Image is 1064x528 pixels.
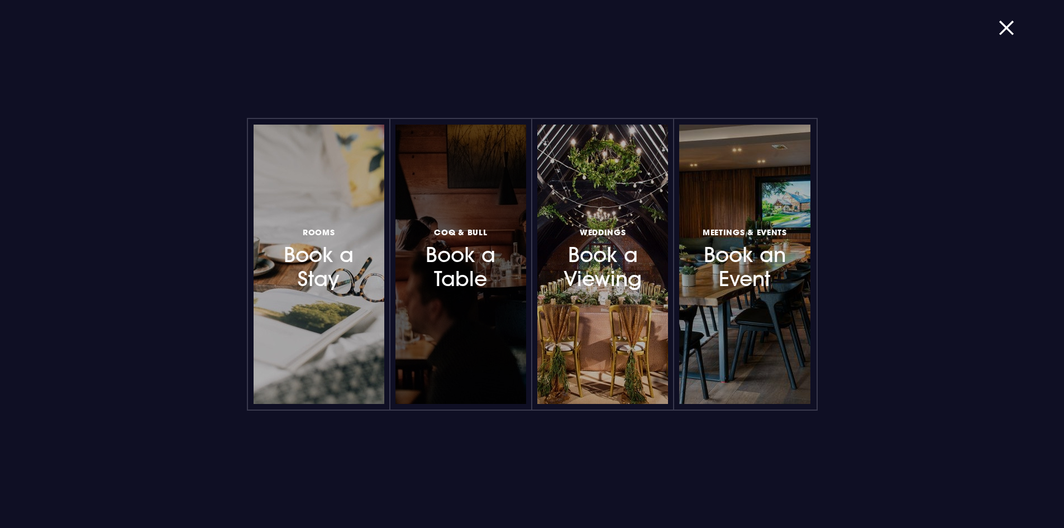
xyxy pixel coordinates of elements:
[270,225,368,292] h3: Book a Stay
[254,125,384,404] a: RoomsBook a Stay
[412,225,509,292] h3: Book a Table
[537,125,668,404] a: WeddingsBook a Viewing
[679,125,810,404] a: Meetings & EventsBook an Event
[303,227,335,237] span: Rooms
[580,227,626,237] span: Weddings
[696,225,793,292] h3: Book an Event
[703,227,787,237] span: Meetings & Events
[395,125,526,404] a: Coq & BullBook a Table
[554,225,651,292] h3: Book a Viewing
[434,227,487,237] span: Coq & Bull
